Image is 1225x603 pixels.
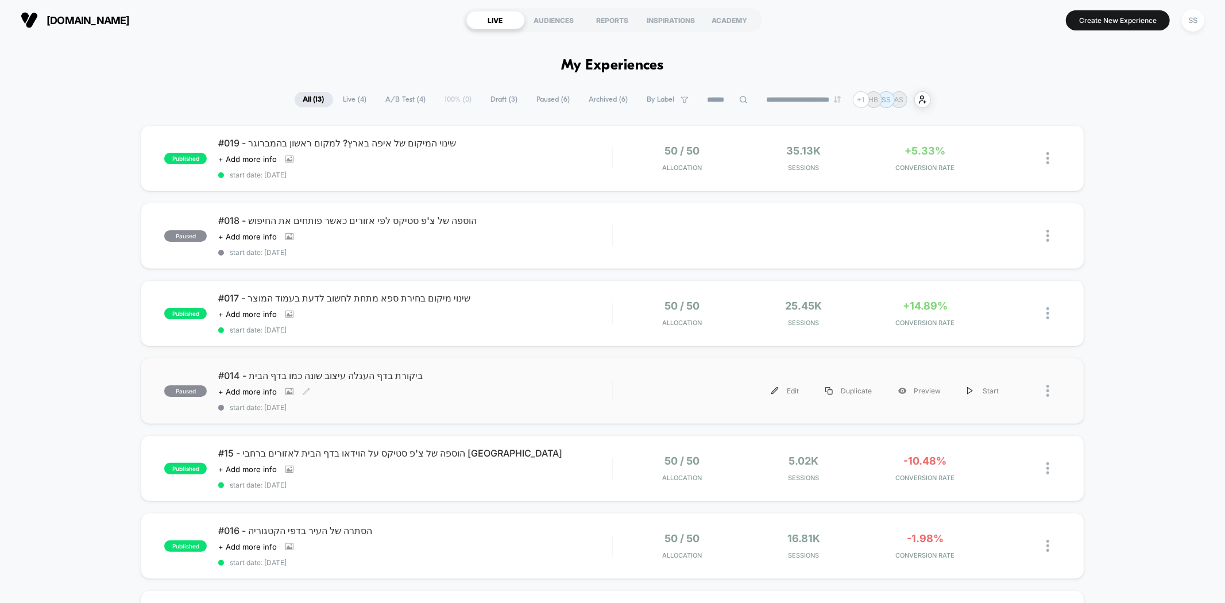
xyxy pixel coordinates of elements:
[47,14,130,26] span: [DOMAIN_NAME]
[867,551,983,559] span: CONVERSION RATE
[218,215,612,226] span: #018 - הוספה של צ'פ סטיקס לפי אזורים כאשר פותחים את החיפוש
[561,57,664,74] h1: My Experiences
[164,385,207,397] span: paused
[746,164,862,172] span: Sessions
[21,11,38,29] img: Visually logo
[17,11,133,29] button: [DOMAIN_NAME]
[218,447,612,459] span: #15 - הוספה של צ'פ סטיקס על הוידאו בדף הבית לאזורים ברחבי [GEOGRAPHIC_DATA]
[295,92,333,107] span: All ( 13 )
[812,378,885,404] div: Duplicate
[903,300,948,312] span: +14.89%
[825,387,833,395] img: menu
[665,532,700,544] span: 50 / 50
[647,95,675,104] span: By Label
[218,326,612,334] span: start date: [DATE]
[218,403,612,412] span: start date: [DATE]
[528,92,579,107] span: Paused ( 6 )
[218,542,277,551] span: + Add more info
[583,11,642,29] div: REPORTS
[164,308,207,319] span: published
[663,551,702,559] span: Allocation
[581,92,637,107] span: Archived ( 6 )
[746,551,862,559] span: Sessions
[335,92,376,107] span: Live ( 4 )
[1066,10,1170,30] button: Create New Experience
[834,96,841,103] img: end
[786,300,822,312] span: 25.45k
[771,387,779,395] img: menu
[218,370,612,381] span: #014 - ביקורת בדף העגלה עיצוב שונה כמו בדף הבית
[746,474,862,482] span: Sessions
[787,532,820,544] span: 16.81k
[164,463,207,474] span: published
[218,465,277,474] span: + Add more info
[377,92,435,107] span: A/B Test ( 4 )
[907,532,944,544] span: -1.98%
[882,95,891,104] p: SS
[218,310,277,319] span: + Add more info
[164,153,207,164] span: published
[663,474,702,482] span: Allocation
[867,164,983,172] span: CONVERSION RATE
[1046,307,1049,319] img: close
[218,525,612,536] span: #016 - הסתרה של העיר בדפי הקטגוריה
[663,319,702,327] span: Allocation
[701,11,759,29] div: ACADEMY
[665,145,700,157] span: 50 / 50
[885,378,954,404] div: Preview
[642,11,701,29] div: INSPIRATIONS
[525,11,583,29] div: AUDIENCES
[482,92,527,107] span: Draft ( 3 )
[164,540,207,552] span: published
[218,154,277,164] span: + Add more info
[905,145,946,157] span: +5.33%
[1046,540,1049,552] img: close
[218,171,612,179] span: start date: [DATE]
[164,230,207,242] span: paused
[789,455,819,467] span: 5.02k
[1046,385,1049,397] img: close
[867,474,983,482] span: CONVERSION RATE
[954,378,1012,404] div: Start
[218,481,612,489] span: start date: [DATE]
[1046,462,1049,474] img: close
[218,387,277,396] span: + Add more info
[967,387,973,395] img: menu
[904,455,947,467] span: -10.48%
[218,248,612,257] span: start date: [DATE]
[894,95,903,104] p: AS
[218,137,612,149] span: #019 - שינוי המיקום של איפה בארץ? למקום ראשון בהמברוגר
[787,145,821,157] span: 35.13k
[867,319,983,327] span: CONVERSION RATE
[746,319,862,327] span: Sessions
[1178,9,1208,32] button: SS
[1046,230,1049,242] img: close
[466,11,525,29] div: LIVE
[1182,9,1204,32] div: SS
[218,292,612,304] span: #017 - שינוי מיקום בחירת ספא מתחת לחשוב לדעת בעמוד המוצר
[758,378,812,404] div: Edit
[218,558,612,567] span: start date: [DATE]
[853,91,870,108] div: + 1
[665,455,700,467] span: 50 / 50
[663,164,702,172] span: Allocation
[665,300,700,312] span: 50 / 50
[218,232,277,241] span: + Add more info
[869,95,879,104] p: HB
[1046,152,1049,164] img: close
